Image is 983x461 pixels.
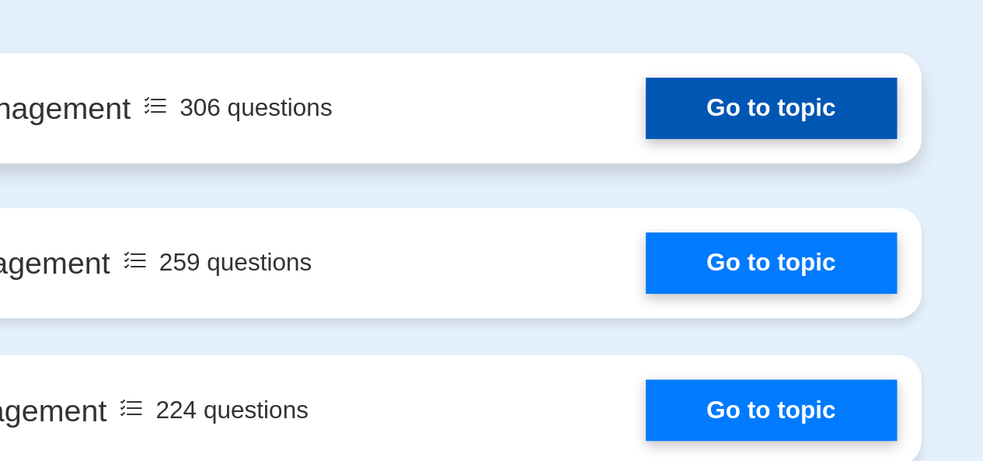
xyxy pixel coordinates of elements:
[665,309,793,340] a: Go to topic
[178,62,805,110] div: 4454 CAPM questions grouped in 35 topics and 379 concepts
[665,155,793,187] a: Go to topic
[665,234,793,265] a: Go to topic
[665,383,793,414] a: Go to topic
[178,62,805,85] h4: Contents of the Certified Associate in Project Management package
